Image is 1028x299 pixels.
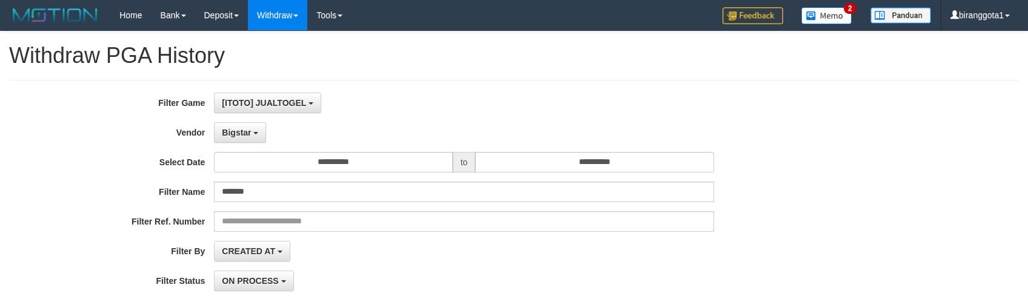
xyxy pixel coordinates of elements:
[222,98,306,108] span: [ITOTO] JUALTOGEL
[723,7,783,24] img: Feedback.jpg
[844,3,856,14] span: 2
[9,44,1019,68] h1: Withdraw PGA History
[214,122,266,143] button: Bigstar
[222,246,275,256] span: CREATED AT
[453,152,476,172] span: to
[214,241,290,261] button: CREATED AT
[9,6,101,24] img: MOTION_logo.png
[214,93,321,113] button: [ITOTO] JUALTOGEL
[222,128,251,137] span: Bigstar
[801,7,852,24] img: Button%20Memo.svg
[222,276,278,286] span: ON PROCESS
[870,7,931,24] img: panduan.png
[214,271,293,291] button: ON PROCESS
